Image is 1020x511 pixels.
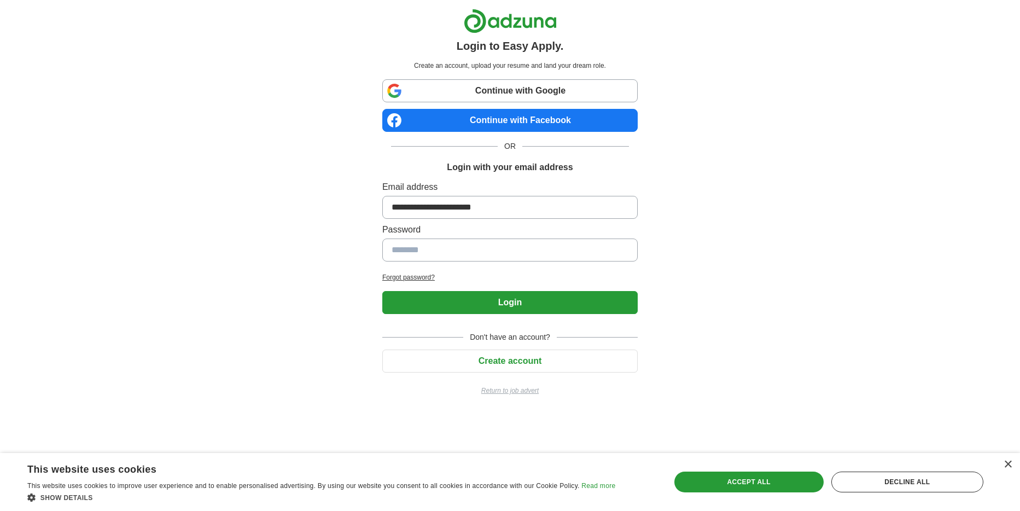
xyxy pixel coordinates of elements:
[382,291,638,314] button: Login
[581,482,615,490] a: Read more, opens a new window
[384,61,636,71] p: Create an account, upload your resume and land your dream role.
[382,181,638,194] label: Email address
[457,38,564,54] h1: Login to Easy Apply.
[498,141,522,152] span: OR
[27,460,588,476] div: This website uses cookies
[40,494,93,502] span: Show details
[464,9,557,33] img: Adzuna logo
[447,161,573,174] h1: Login with your email address
[382,109,638,132] a: Continue with Facebook
[831,472,983,492] div: Decline all
[382,386,638,396] a: Return to job advert
[382,223,638,236] label: Password
[27,492,615,503] div: Show details
[382,272,638,282] a: Forgot password?
[382,350,638,373] button: Create account
[382,356,638,365] a: Create account
[1004,461,1012,469] div: Close
[674,472,824,492] div: Accept all
[27,482,580,490] span: This website uses cookies to improve user experience and to enable personalised advertising. By u...
[463,332,557,343] span: Don't have an account?
[382,79,638,102] a: Continue with Google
